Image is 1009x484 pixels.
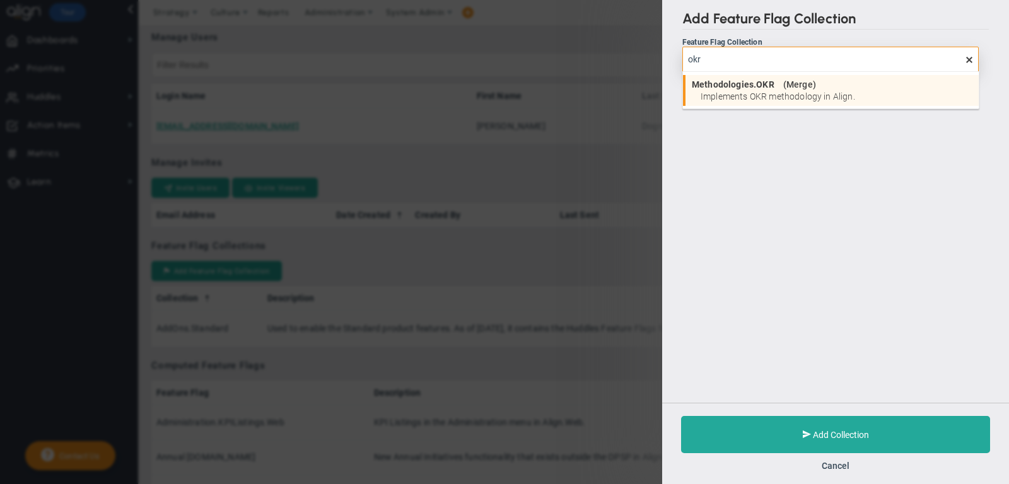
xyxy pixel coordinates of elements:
span: Add Collection [813,430,869,440]
div: Feature Flag Collection [682,38,979,47]
button: Cancel [822,461,849,471]
span: ) [813,80,816,89]
span: Methodologies.OKR [692,80,774,89]
span: clear [979,53,989,65]
input: Feature Flag Collection...: [682,47,979,72]
span: ( [783,80,786,89]
span: Merge [786,80,813,89]
button: Add Collection [681,416,990,453]
span: Implements OKR methodology in Align. [701,92,972,101]
h2: Add Feature Flag Collection [682,10,989,30]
